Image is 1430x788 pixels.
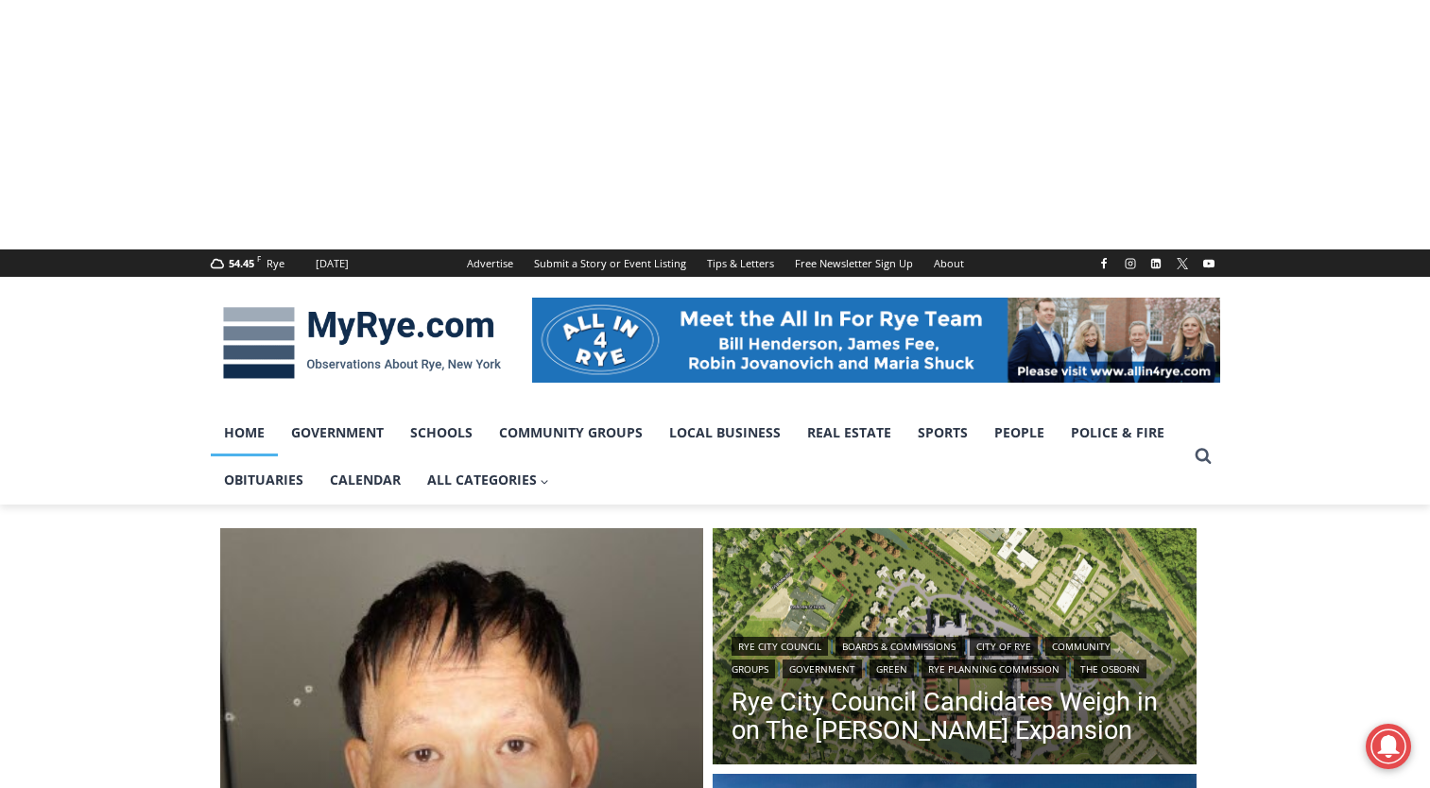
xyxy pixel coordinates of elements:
[1119,252,1142,275] a: Instagram
[1197,252,1220,275] a: YouTube
[524,249,697,277] a: Submit a Story or Event Listing
[1171,252,1194,275] a: X
[267,255,284,272] div: Rye
[905,409,981,456] a: Sports
[1093,252,1115,275] a: Facebook
[532,298,1220,383] img: All in for Rye
[278,409,397,456] a: Government
[656,409,794,456] a: Local Business
[414,456,563,504] a: All Categories
[784,249,923,277] a: Free Newsletter Sign Up
[923,249,974,277] a: About
[732,633,1178,678] div: | | | | | | |
[211,409,1186,505] nav: Primary Navigation
[457,249,524,277] a: Advertise
[316,255,349,272] div: [DATE]
[457,249,974,277] nav: Secondary Navigation
[713,528,1197,770] a: Read More Rye City Council Candidates Weigh in on The Osborn Expansion
[211,456,317,504] a: Obituaries
[211,409,278,456] a: Home
[1145,252,1167,275] a: Linkedin
[427,470,550,490] span: All Categories
[317,456,414,504] a: Calendar
[1186,439,1220,473] button: View Search Form
[486,409,656,456] a: Community Groups
[229,256,254,270] span: 54.45
[732,688,1178,745] a: Rye City Council Candidates Weigh in on The [PERSON_NAME] Expansion
[922,660,1066,678] a: Rye Planning Commission
[1058,409,1178,456] a: Police & Fire
[257,253,261,264] span: F
[970,637,1038,656] a: City of Rye
[836,637,962,656] a: Boards & Commissions
[783,660,862,678] a: Government
[713,528,1197,770] img: (PHOTO: Illustrative plan of The Osborn's proposed site plan from the July 10, 2025 planning comm...
[697,249,784,277] a: Tips & Letters
[794,409,905,456] a: Real Estate
[732,637,828,656] a: Rye City Council
[1074,660,1146,678] a: The Osborn
[211,294,513,392] img: MyRye.com
[870,660,914,678] a: Green
[397,409,486,456] a: Schools
[981,409,1058,456] a: People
